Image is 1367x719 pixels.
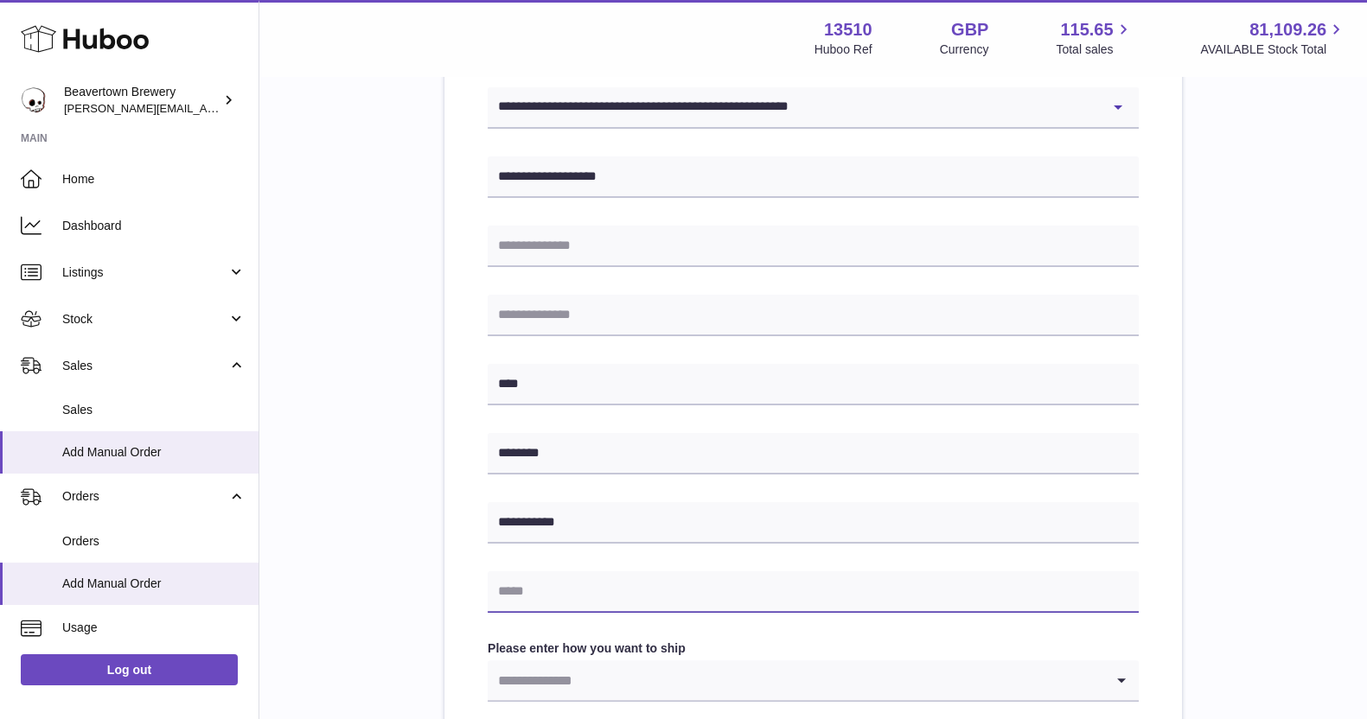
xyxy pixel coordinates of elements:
[62,264,227,281] span: Listings
[21,654,238,685] a: Log out
[1249,18,1326,41] span: 81,109.26
[62,311,227,328] span: Stock
[62,402,246,418] span: Sales
[62,218,246,234] span: Dashboard
[62,171,246,188] span: Home
[940,41,989,58] div: Currency
[951,18,988,41] strong: GBP
[62,533,246,550] span: Orders
[1056,41,1133,58] span: Total sales
[1056,18,1133,58] a: 115.65 Total sales
[488,660,1104,700] input: Search for option
[21,87,47,113] img: richard.gilbert-cross@beavertownbrewery.co.uk
[1200,41,1346,58] span: AVAILABLE Stock Total
[62,576,246,592] span: Add Manual Order
[814,41,872,58] div: Huboo Ref
[62,444,246,461] span: Add Manual Order
[488,640,1139,657] label: Please enter how you want to ship
[62,620,246,636] span: Usage
[64,84,220,117] div: Beavertown Brewery
[488,660,1139,702] div: Search for option
[824,18,872,41] strong: 13510
[62,358,227,374] span: Sales
[1060,18,1113,41] span: 115.65
[64,101,439,115] span: [PERSON_NAME][EMAIL_ADDRESS][PERSON_NAME][DOMAIN_NAME]
[1200,18,1346,58] a: 81,109.26 AVAILABLE Stock Total
[62,488,227,505] span: Orders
